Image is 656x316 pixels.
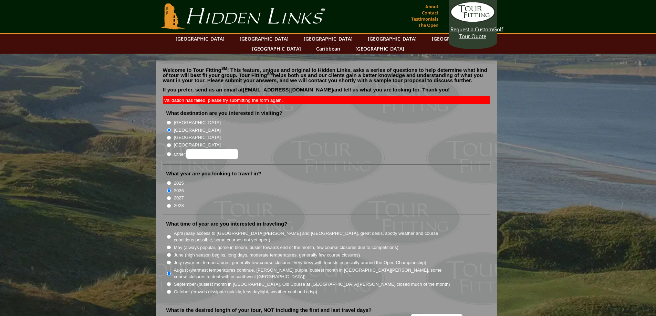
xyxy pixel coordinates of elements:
sup: SM [267,72,273,76]
a: [GEOGRAPHIC_DATA] [352,44,408,54]
a: Caribbean [313,44,344,54]
label: August (warmest temperatures continue, [PERSON_NAME] purple, busiest month in [GEOGRAPHIC_DATA][P... [174,267,451,280]
a: [GEOGRAPHIC_DATA] [249,44,304,54]
div: Validation has failed, please try submitting the form again. [163,96,490,104]
a: [EMAIL_ADDRESS][DOMAIN_NAME] [243,87,333,92]
a: Request a CustomGolf Tour Quote [450,2,495,40]
a: [GEOGRAPHIC_DATA] [236,34,292,44]
label: 2025 [174,180,184,187]
label: [GEOGRAPHIC_DATA] [174,142,221,149]
label: What time of year are you interested in traveling? [166,220,288,227]
label: [GEOGRAPHIC_DATA] [174,134,221,141]
span: Request a Custom [450,26,493,33]
a: [GEOGRAPHIC_DATA] [364,34,420,44]
a: [GEOGRAPHIC_DATA] [300,34,356,44]
label: October (crowds dissipate quickly, less daylight, weather cool and crisp) [174,288,317,295]
label: [GEOGRAPHIC_DATA] [174,127,221,134]
label: 2027 [174,195,184,201]
a: [GEOGRAPHIC_DATA] [172,34,228,44]
label: [GEOGRAPHIC_DATA] [174,119,221,126]
a: The Open [417,20,440,30]
label: Other: [174,149,238,159]
label: What is the desired length of your tour, NOT including the first and last travel days? [166,307,372,314]
a: [GEOGRAPHIC_DATA] [428,34,484,44]
label: April (easy access to [GEOGRAPHIC_DATA][PERSON_NAME] and [GEOGRAPHIC_DATA], great deals, spotty w... [174,230,451,243]
label: 2028 [174,202,184,209]
a: About [424,2,440,11]
a: Contact [420,8,440,18]
p: Welcome to Tour Fitting ! This feature, unique and original to Hidden Links, asks a series of que... [163,67,490,83]
label: May (always popular, gorse in bloom, busier towards end of the month, few course closures due to ... [174,244,398,251]
label: What destination are you interested in visiting? [166,110,283,117]
label: 2026 [174,187,184,194]
label: June (high season begins, long days, moderate temperatures, generally few course closures) [174,252,360,259]
label: September (busiest month in [GEOGRAPHIC_DATA], Old Course at [GEOGRAPHIC_DATA][PERSON_NAME] close... [174,281,450,288]
p: If you prefer, send us an email at and tell us what you are looking for. Thank you! [163,87,490,97]
input: Other: [186,149,238,159]
sup: SM [221,66,227,70]
label: July (warmest temperatures, generally few course closures, very busy with tourists especially aro... [174,259,426,266]
a: Testimonials [409,14,440,24]
label: What year are you looking to travel in? [166,170,261,177]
